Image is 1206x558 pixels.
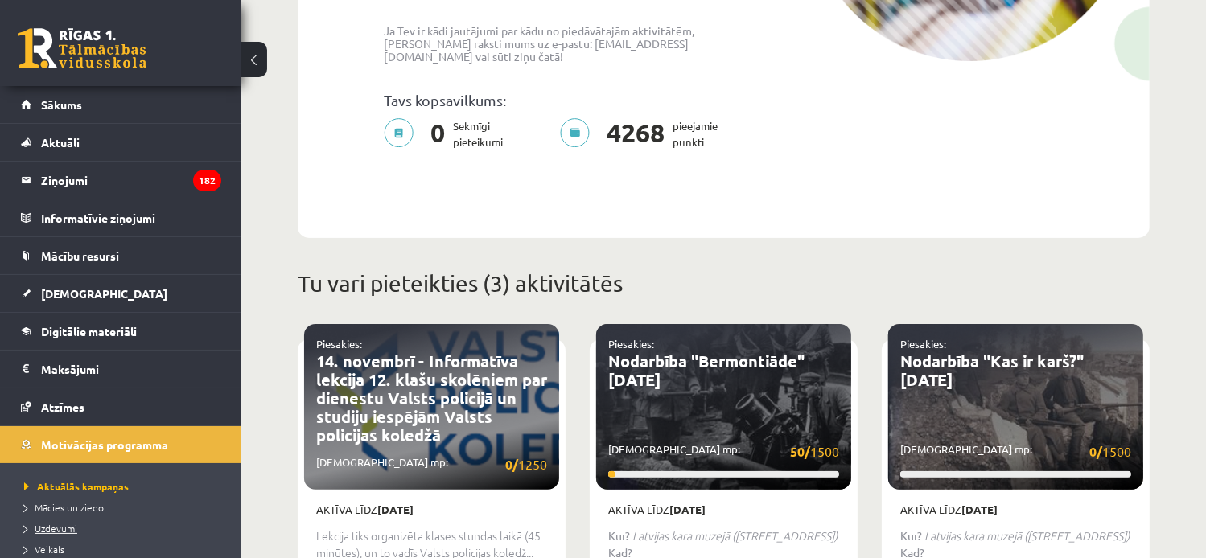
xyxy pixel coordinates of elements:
p: Aktīva līdz [900,502,1131,518]
strong: [DATE] [669,503,706,516]
span: Veikals [24,543,64,556]
p: Tu vari pieteikties (3) aktivitātēs [298,267,1150,301]
a: Rīgas 1. Tālmācības vidusskola [18,28,146,68]
a: Veikals [24,542,225,556]
a: Aktuāli [21,124,221,161]
legend: Maksājumi [41,351,221,388]
a: Informatīvie ziņojumi [21,199,221,236]
p: [DEMOGRAPHIC_DATA] mp: [608,441,839,462]
span: Digitālie materiāli [41,324,137,338]
a: Piesakies: [900,337,946,351]
span: Mācies un ziedo [24,501,104,514]
span: Motivācijas programma [41,437,168,452]
span: Aktuāli [41,135,80,150]
a: 14. novembrī - Informatīva lekcija 12. klašu skolēniem par dienestu Valsts policijā un studiju ie... [316,351,547,445]
p: Sekmīgi pieteikumi [384,118,512,150]
a: Atzīmes [21,388,221,425]
span: Uzdevumi [24,522,77,535]
i: 182 [193,170,221,191]
span: 1500 [790,441,839,462]
a: Mācies un ziedo [24,500,225,515]
span: Sākums [41,97,82,112]
strong: 50/ [790,443,810,460]
em: Latvijas kara muzejā ([STREET_ADDRESS]) [632,527,838,544]
p: [DEMOGRAPHIC_DATA] mp: [900,441,1131,462]
span: Mācību resursi [41,248,119,263]
strong: [DATE] [377,503,414,516]
a: Piesakies: [316,337,362,351]
span: Atzīmes [41,400,84,414]
strong: [DATE] [961,503,998,516]
a: Mācību resursi [21,237,221,274]
a: Uzdevumi [24,521,225,535]
p: Ja Tev ir kādi jautājumi par kādu no piedāvātajām aktivitātēm, [PERSON_NAME] raksti mums uz e-pas... [384,24,711,63]
strong: 0/ [1089,443,1102,460]
span: Aktuālās kampaņas [24,480,129,493]
a: Nodarbība "Kas ir karš?" [DATE] [900,351,1084,390]
a: [DEMOGRAPHIC_DATA] [21,275,221,312]
strong: Kur? [608,528,630,543]
p: Aktīva līdz [316,502,547,518]
span: [DEMOGRAPHIC_DATA] [41,286,167,301]
a: Maksājumi [21,351,221,388]
a: Ziņojumi182 [21,162,221,199]
p: pieejamie punkti [560,118,727,150]
span: 1250 [505,454,547,474]
em: Latvijas kara muzejā ([STREET_ADDRESS]) [924,527,1130,544]
p: Tavs kopsavilkums: [384,92,711,109]
p: Aktīva līdz [608,502,839,518]
a: Sākums [21,86,221,123]
legend: Informatīvie ziņojumi [41,199,221,236]
a: Nodarbība "Bermontiāde" [DATE] [608,351,805,390]
a: Piesakies: [608,337,654,351]
a: Motivācijas programma [21,426,221,463]
legend: Ziņojumi [41,162,221,199]
strong: Kur? [900,528,922,543]
p: [DEMOGRAPHIC_DATA] mp: [316,454,547,474]
span: 4268 [599,118,673,150]
span: 0 [422,118,453,150]
a: Digitālie materiāli [21,313,221,350]
a: Aktuālās kampaņas [24,479,225,494]
strong: 0/ [505,456,518,473]
span: 1500 [1089,441,1131,462]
